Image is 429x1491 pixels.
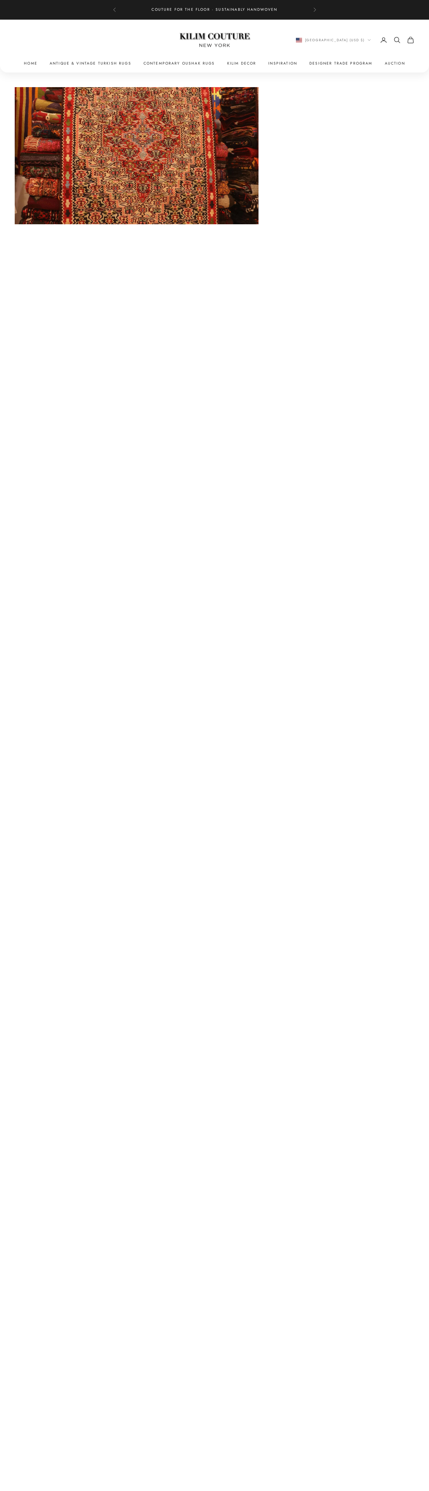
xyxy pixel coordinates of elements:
[296,38,302,42] img: United States
[50,60,131,67] a: Antique & Vintage Turkish Rugs
[15,87,259,224] img: traditional, oriental and luxury hand-knotted Persian rug with classic Persian motifs and pattern...
[296,36,415,44] nav: Secondary navigation
[15,60,414,67] nav: Primary navigation
[385,60,405,67] a: Auction
[227,60,256,67] summary: Kilim Decor
[296,37,371,43] button: Change country or currency
[305,37,365,43] span: [GEOGRAPHIC_DATA] (USD $)
[151,7,277,13] p: Couture for the Floor · Sustainably Handwoven
[176,25,253,55] img: Logo of Kilim Couture New York
[24,60,37,67] a: Home
[15,87,259,224] div: Item 1 of 3
[309,60,373,67] a: Designer Trade Program
[268,60,297,67] a: Inspiration
[144,60,215,67] a: Contemporary Oushak Rugs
